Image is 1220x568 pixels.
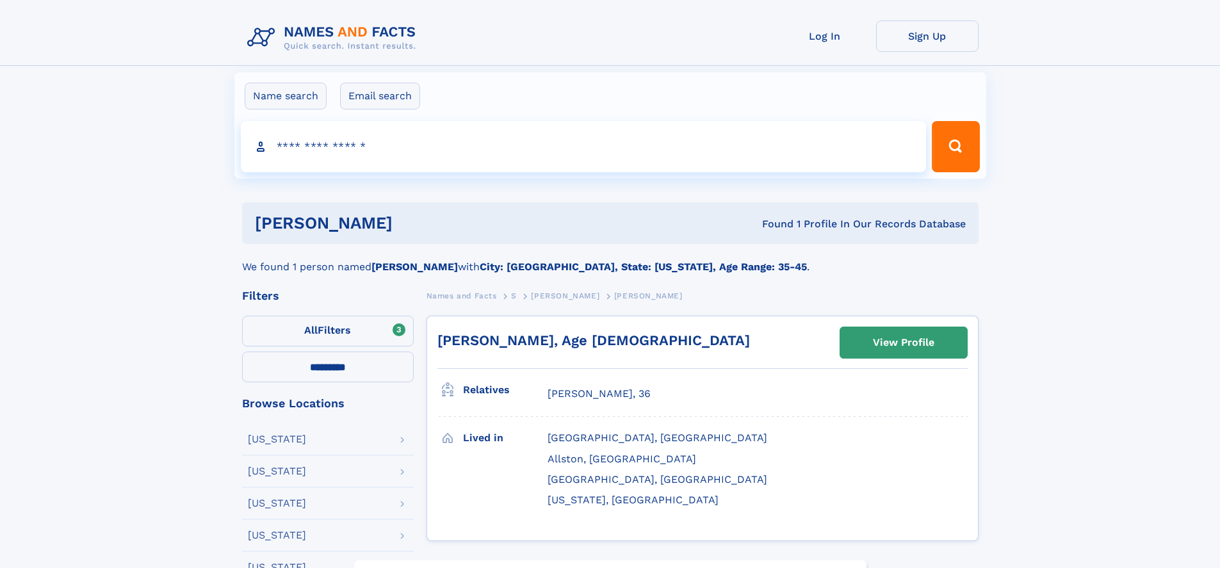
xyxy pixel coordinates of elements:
[304,324,318,336] span: All
[242,20,427,55] img: Logo Names and Facts
[511,291,517,300] span: S
[248,434,306,444] div: [US_STATE]
[577,217,966,231] div: Found 1 Profile In Our Records Database
[242,316,414,346] label: Filters
[340,83,420,110] label: Email search
[531,291,599,300] span: [PERSON_NAME]
[548,473,767,485] span: [GEOGRAPHIC_DATA], [GEOGRAPHIC_DATA]
[548,494,719,506] span: [US_STATE], [GEOGRAPHIC_DATA]
[614,291,683,300] span: [PERSON_NAME]
[932,121,979,172] button: Search Button
[548,432,767,444] span: [GEOGRAPHIC_DATA], [GEOGRAPHIC_DATA]
[873,328,934,357] div: View Profile
[245,83,327,110] label: Name search
[480,261,807,273] b: City: [GEOGRAPHIC_DATA], State: [US_STATE], Age Range: 35-45
[531,288,599,304] a: [PERSON_NAME]
[548,453,696,465] span: Allston, [GEOGRAPHIC_DATA]
[774,20,876,52] a: Log In
[463,379,548,401] h3: Relatives
[242,244,979,275] div: We found 1 person named with .
[371,261,458,273] b: [PERSON_NAME]
[255,215,578,231] h1: [PERSON_NAME]
[242,290,414,302] div: Filters
[241,121,927,172] input: search input
[248,466,306,476] div: [US_STATE]
[437,332,750,348] a: [PERSON_NAME], Age [DEMOGRAPHIC_DATA]
[427,288,497,304] a: Names and Facts
[248,498,306,508] div: [US_STATE]
[511,288,517,304] a: S
[876,20,979,52] a: Sign Up
[548,387,651,401] a: [PERSON_NAME], 36
[248,530,306,540] div: [US_STATE]
[840,327,967,358] a: View Profile
[463,427,548,449] h3: Lived in
[242,398,414,409] div: Browse Locations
